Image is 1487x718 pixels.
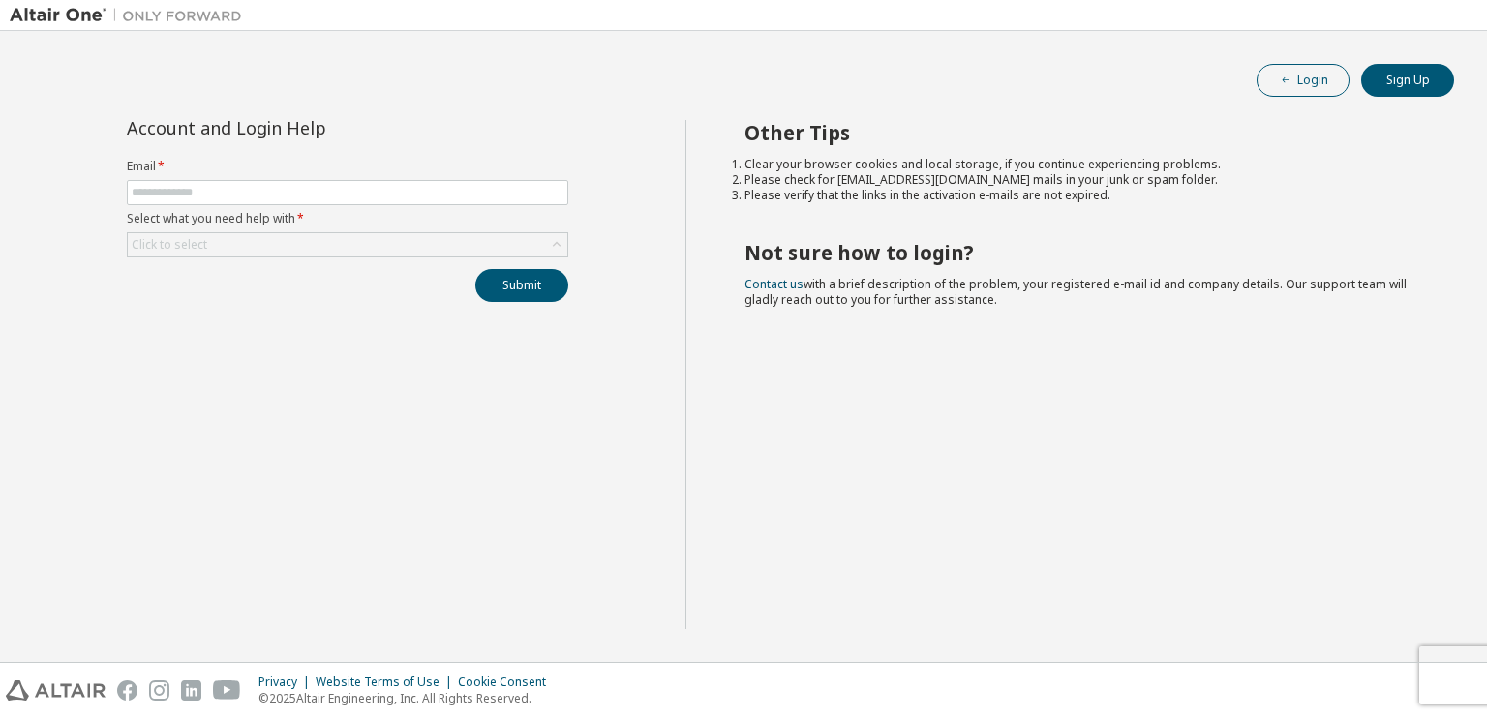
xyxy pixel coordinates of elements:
p: © 2025 Altair Engineering, Inc. All Rights Reserved. [258,690,558,706]
div: Account and Login Help [127,120,480,135]
button: Login [1257,64,1350,97]
div: Click to select [132,237,207,253]
label: Email [127,159,568,174]
li: Please check for [EMAIL_ADDRESS][DOMAIN_NAME] mails in your junk or spam folder. [744,172,1420,188]
div: Click to select [128,233,567,256]
h2: Other Tips [744,120,1420,145]
img: Altair One [10,6,252,25]
h2: Not sure how to login? [744,240,1420,265]
button: Submit [475,269,568,302]
button: Sign Up [1361,64,1454,97]
img: altair_logo.svg [6,680,106,701]
img: facebook.svg [117,680,137,701]
li: Please verify that the links in the activation e-mails are not expired. [744,188,1420,203]
img: instagram.svg [149,680,169,701]
div: Cookie Consent [458,674,558,690]
img: linkedin.svg [181,680,201,701]
img: youtube.svg [213,680,241,701]
div: Website Terms of Use [316,674,458,690]
a: Contact us [744,276,804,292]
li: Clear your browser cookies and local storage, if you continue experiencing problems. [744,157,1420,172]
div: Privacy [258,674,316,690]
label: Select what you need help with [127,211,568,226]
span: with a brief description of the problem, your registered e-mail id and company details. Our suppo... [744,276,1407,308]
